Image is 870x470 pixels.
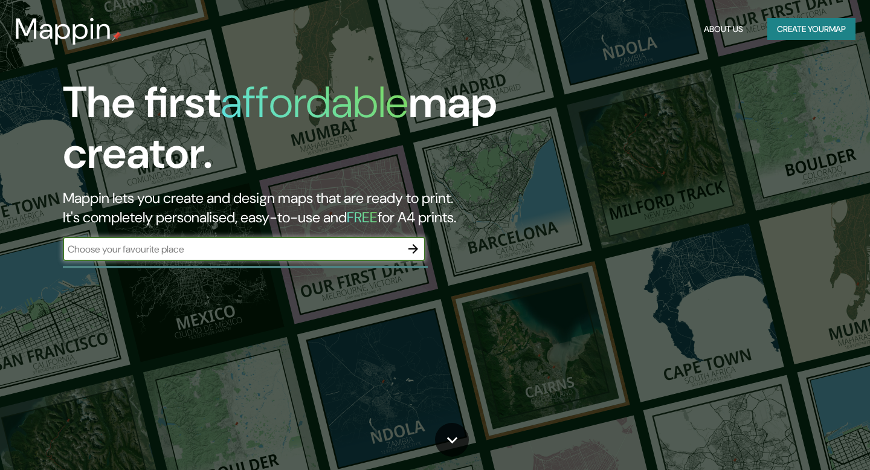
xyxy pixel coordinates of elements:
[767,18,855,40] button: Create yourmap
[63,242,401,256] input: Choose your favourite place
[63,77,498,188] h1: The first map creator.
[14,12,112,46] h3: Mappin
[112,31,121,41] img: mappin-pin
[63,188,498,227] h2: Mappin lets you create and design maps that are ready to print. It's completely personalised, eas...
[347,208,378,227] h5: FREE
[221,74,408,130] h1: affordable
[699,18,748,40] button: About Us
